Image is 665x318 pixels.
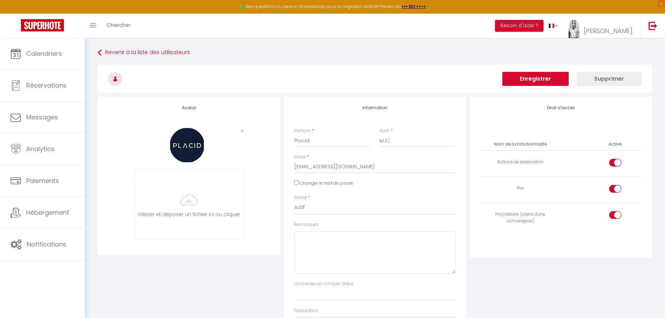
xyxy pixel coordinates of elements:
[401,3,426,9] a: >>> ICI <<<<
[27,240,66,249] span: Notifications
[569,20,579,43] img: ...
[294,281,354,287] label: Connecter un compte Stripe
[106,21,131,29] span: Chercher
[379,128,390,134] label: Nom
[294,308,318,314] label: Facturation
[300,180,353,187] label: Changer le mot de passe
[26,145,54,153] span: Analytics
[480,138,561,150] th: Nom de la fonctionnalité
[26,176,59,185] span: Paiements
[483,159,558,165] div: Actions de réservation
[21,19,64,31] img: Super Booking
[584,27,633,35] span: [PERSON_NAME]
[606,138,624,150] th: Activé
[108,105,270,110] h4: Avatar
[26,49,62,58] span: Calendriers
[649,21,657,30] img: logout
[26,81,67,90] span: Réservations
[240,128,244,134] button: Close
[577,72,642,86] button: Supprimer
[101,14,136,38] a: Chercher
[294,221,319,228] label: Remarques
[483,185,558,192] div: Prix
[240,126,244,135] span: ×
[495,20,544,32] button: Besoin d'aide ?
[563,14,641,38] a: ... [PERSON_NAME]
[480,105,642,110] h4: Droit d'accès
[294,154,306,161] label: Email
[98,46,652,59] a: Revenir à la liste des utilisateurs
[26,113,58,121] span: Messages
[294,105,456,110] h4: Information
[294,128,311,134] label: Prénom
[483,211,558,224] div: Propriétaire (client d'une conciergerie)
[294,194,307,201] label: Statut
[26,208,69,217] span: Hébergement
[502,72,569,86] button: Enregistrer
[170,128,205,163] img: NO IMAGE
